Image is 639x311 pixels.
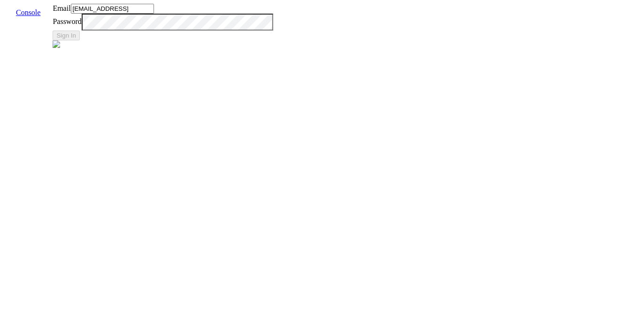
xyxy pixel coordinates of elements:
[71,4,154,14] input: Email
[8,8,48,16] a: Console
[53,17,81,25] label: Password
[53,4,70,12] label: Email
[53,40,60,48] img: azure.svg
[53,31,80,40] button: Sign In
